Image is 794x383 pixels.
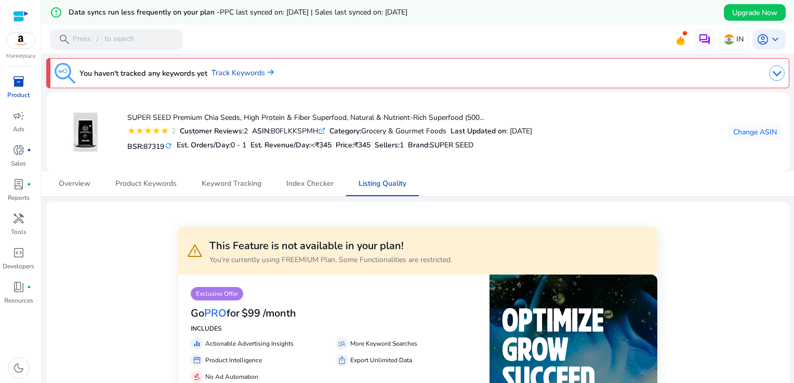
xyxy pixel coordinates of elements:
span: Brand [408,140,428,150]
p: Resources [4,296,33,305]
p: Sales [11,159,26,168]
h5: Data syncs run less frequently on your plan - [69,8,407,17]
p: More Keyword Searches [350,339,417,348]
a: Track Keywords [211,67,274,79]
p: Ads [13,125,24,134]
h5: BSR: [127,140,173,152]
p: Exclusive Offer [191,287,243,300]
b: Customer Reviews: [180,126,244,136]
span: search [58,33,71,46]
h3: Go for [191,307,240,320]
span: <₹345 [311,140,332,150]
span: PRO [204,306,227,320]
span: warning [187,242,203,259]
span: Product Keywords [115,180,177,187]
span: lab_profile [12,178,25,190]
span: inventory_2 [12,75,25,88]
span: 0 - 1 [231,140,246,150]
img: in.svg [724,34,734,45]
h5: Sellers: [375,141,404,150]
h3: This Feature is not available in your plan! [209,240,452,252]
span: / [93,34,102,45]
h3: You haven't tracked any keywords yet [80,67,207,79]
span: keyboard_arrow_down [769,33,782,46]
p: Reports [8,193,30,202]
mat-icon: star [136,127,144,135]
button: Upgrade Now [724,4,786,21]
span: ios_share [338,356,346,364]
span: fiber_manual_record [27,285,31,289]
span: book_4 [12,281,25,293]
p: Press to search [73,34,134,45]
span: 87319 [143,142,164,152]
h5: Est. Revenue/Day: [250,141,332,150]
span: Upgrade Now [732,7,777,18]
p: You're currently using FREEMIUM Plan. Some Functionalities are restricted. [209,254,452,265]
span: fiber_manual_record [27,148,31,152]
p: Actionable Advertising Insights [205,339,294,348]
div: 2 [169,126,176,136]
span: gavel [193,373,201,381]
p: Product Intelligence [205,355,262,365]
p: IN [736,30,744,48]
span: Index Checker [286,180,334,187]
span: equalizer [193,339,201,348]
b: ASIN: [252,126,271,136]
p: Product [7,90,30,100]
span: donut_small [12,144,25,156]
span: SUPER SEED [430,140,473,150]
span: PPC last synced on: [DATE] | Sales last synced on: [DATE] [220,7,407,17]
mat-icon: star [152,127,161,135]
div: 2 [180,126,248,136]
b: Last Updated on [451,126,506,136]
img: arrow-right.svg [265,69,274,75]
p: Marketplace [6,52,35,60]
h3: $99 /month [242,307,296,320]
h5: Est. Orders/Day: [177,141,246,150]
span: 1 [400,140,404,150]
mat-icon: refresh [164,141,173,151]
p: Tools [11,227,27,237]
h5: Price: [336,141,370,150]
p: Developers [3,262,34,271]
div: : [DATE] [451,126,532,136]
img: keyword-tracking.svg [55,63,75,84]
p: INCLUDES [191,324,477,333]
img: amazon.svg [7,33,35,48]
span: ₹345 [354,140,370,150]
div: Grocery & Gourmet Foods [329,126,446,136]
b: Category: [329,126,361,136]
h4: SUPER SEED Premium Chia Seeds, High Protein & Fiber Superfood, Natural & Nutrient-Rich Superfood ... [127,114,532,122]
span: Overview [59,180,90,187]
span: handyman [12,212,25,225]
span: Listing Quality [359,180,406,187]
p: Export Unlimited Data [350,355,412,365]
span: campaign [12,110,25,122]
mat-icon: star [127,127,136,135]
span: manage_search [338,339,346,348]
span: Change ASIN [733,127,777,138]
span: Keyword Tracking [202,180,261,187]
mat-icon: error_outline [50,6,62,19]
img: 31yYfN4IApL._SX38_SY50_CR,0,0,38,50_.jpg [67,113,105,152]
mat-icon: star [161,127,169,135]
div: B0FLKKSPMH [252,126,325,136]
span: account_circle [757,33,769,46]
span: code_blocks [12,247,25,259]
img: dropdown-arrow.svg [769,65,785,81]
h5: : [408,141,473,150]
button: Change ASIN [729,124,781,140]
span: fiber_manual_record [27,182,31,186]
mat-icon: star [144,127,152,135]
span: storefront [193,356,201,364]
p: No Ad Automation [205,372,258,381]
span: dark_mode [12,362,25,374]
